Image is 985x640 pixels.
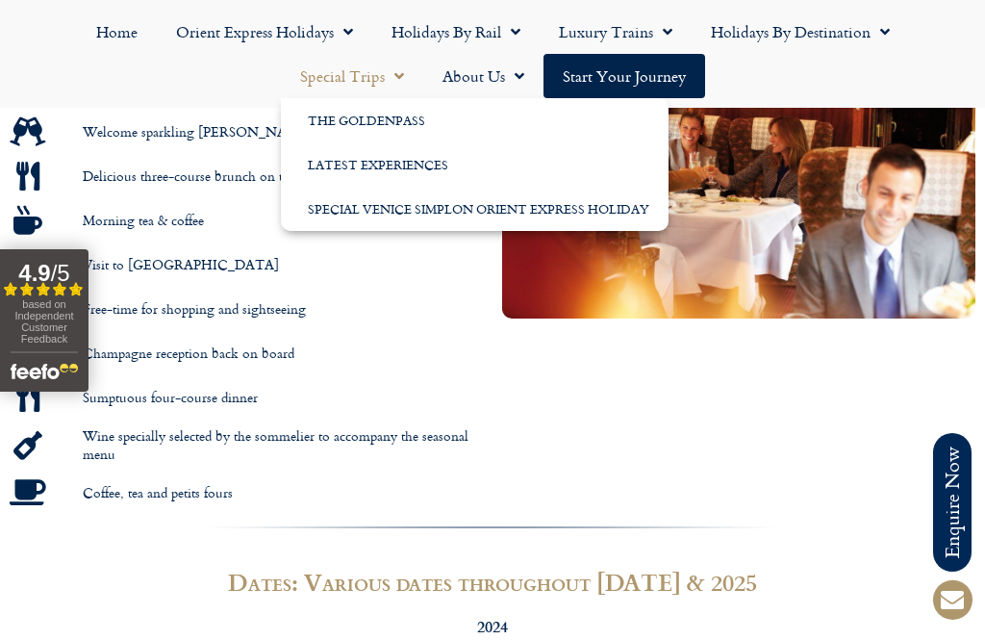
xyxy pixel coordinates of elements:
[77,10,157,54] a: Home
[423,54,543,98] a: About Us
[78,123,313,141] span: Welcome sparkling [PERSON_NAME]
[228,565,757,599] strong: Dates: Various dates throughout [DATE] & 2025
[281,142,669,187] a: Latest Experiences
[78,389,258,407] span: Sumptuous four-course dinner
[281,98,669,142] a: The GoldenPass
[78,345,294,363] span: Champagne reception back on board
[543,54,705,98] a: Start your Journey
[157,10,372,54] a: Orient Express Holidays
[78,167,395,186] span: Delicious three-course brunch on the outward journey
[281,54,423,98] a: Special Trips
[281,98,669,231] ul: Special Trips
[372,10,540,54] a: Holidays by Rail
[78,300,306,319] span: Free-time for shopping and sightseeing
[78,427,484,463] span: Wine specially selected by the sommelier to accompany the seasonal menu
[692,10,909,54] a: Holidays by Destination
[78,484,233,502] span: Coffee, tea and petits fours
[78,212,204,230] span: Morning tea & coffee
[10,10,975,98] nav: Menu
[78,256,279,274] span: Visit to [GEOGRAPHIC_DATA]
[281,187,669,231] a: Special Venice Simplon Orient Express Holiday
[477,615,508,637] strong: 2024
[540,10,692,54] a: Luxury Trains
